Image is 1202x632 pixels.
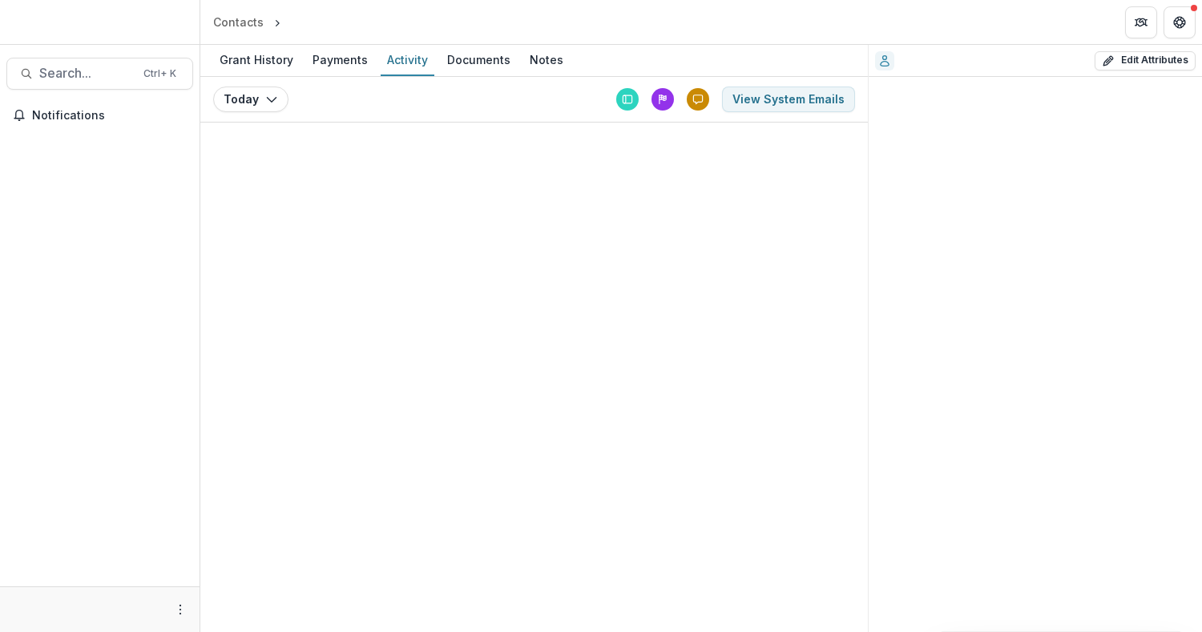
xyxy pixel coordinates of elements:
div: Contacts [213,14,264,30]
button: Notifications [6,103,193,128]
a: Contacts [207,10,270,34]
a: Payments [306,45,374,76]
button: Search... [6,58,193,90]
button: Partners [1125,6,1157,38]
div: Activity [381,48,434,71]
button: Edit Attributes [1095,51,1196,70]
button: Today [213,87,288,112]
button: Get Help [1164,6,1196,38]
div: Documents [441,48,517,71]
div: Notes [523,48,570,71]
div: Ctrl + K [140,65,179,83]
nav: breadcrumb [207,10,353,34]
a: Activity [381,45,434,76]
div: Payments [306,48,374,71]
button: More [171,600,190,619]
button: View System Emails [722,87,855,112]
div: Grant History [213,48,300,71]
a: Grant History [213,45,300,76]
a: Documents [441,45,517,76]
span: Notifications [32,109,187,123]
span: Search... [39,66,134,81]
a: Notes [523,45,570,76]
